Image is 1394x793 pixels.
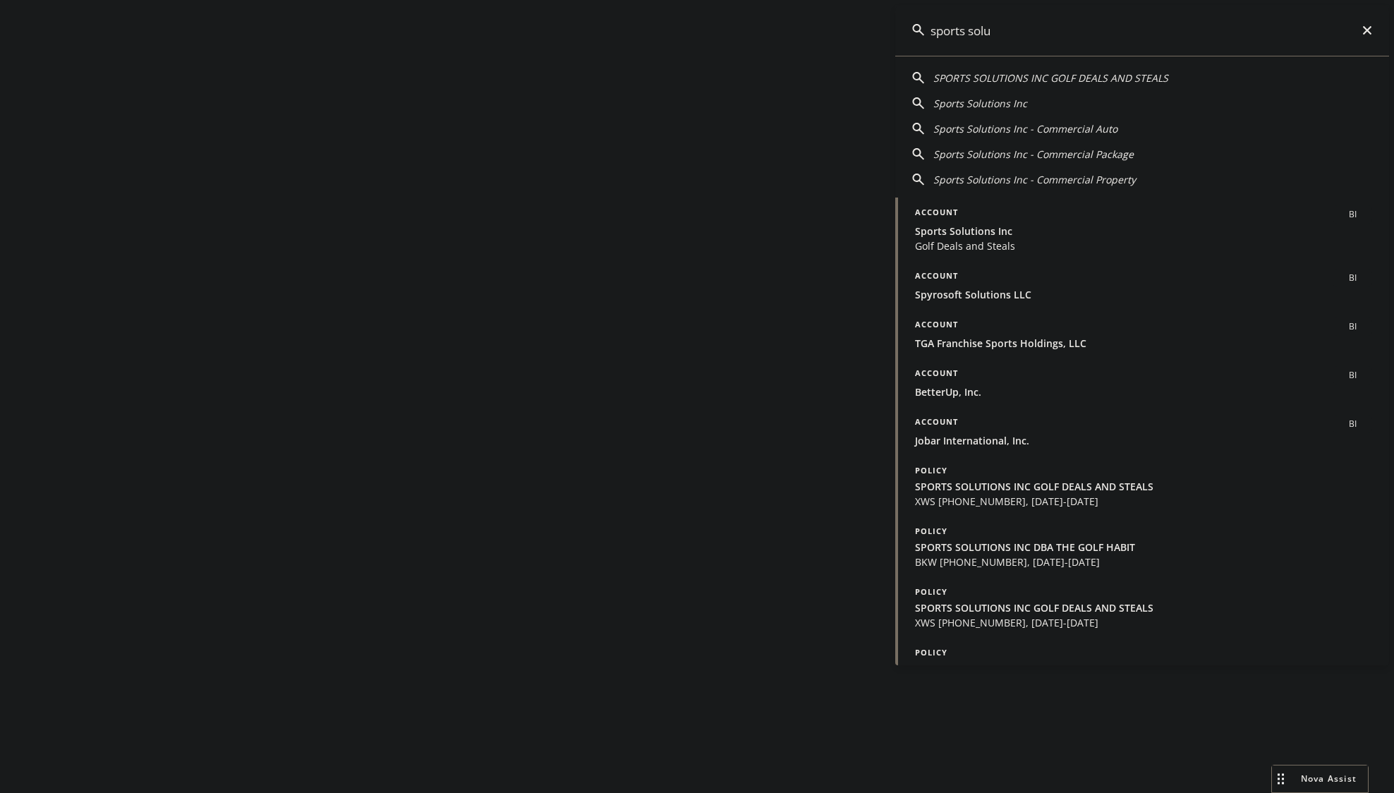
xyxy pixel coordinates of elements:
h5: POLICY [915,464,947,478]
span: XWS [PHONE_NUMBER], [DATE]-[DATE] [915,494,1372,509]
button: Nova Assist [1271,765,1369,793]
span: SPORTS SOLUTIONS INC GOLF DEALS AND STEALS [915,600,1372,615]
span: Sports Solutions Inc [915,224,1372,238]
a: ACCOUNTBIJobar International, Inc. [895,407,1389,456]
h5: ACCOUNT [915,269,958,286]
span: BKW [PHONE_NUMBER], [DATE]-[DATE] [915,555,1372,569]
span: XWS [PHONE_NUMBER], [DATE]-[DATE] [915,615,1372,630]
h5: ACCOUNT [915,366,958,383]
span: SPORTS SOLUTIONS INC DBA THE GOLF HABIT [915,540,1372,555]
h5: ACCOUNT [915,317,958,334]
h5: POLICY [915,524,947,538]
span: Sports Solutions Inc - Commercial Auto [933,122,1117,135]
span: BI [1338,320,1366,333]
span: Nova Assist [1301,773,1357,785]
span: BI [1338,369,1366,382]
a: ACCOUNTBITGA Franchise Sports Holdings, LLC [895,310,1389,358]
span: TGA Franchise Sports Holdings, LLC [915,336,1372,351]
span: BetterUp, Inc. [915,385,1372,399]
h5: POLICY [915,646,947,660]
h5: ACCOUNT [915,205,958,222]
span: BI [1338,208,1366,221]
div: Drag to move [1272,765,1290,792]
h5: POLICY [915,585,947,599]
span: Jobar International, Inc. [915,433,1372,448]
span: Golf Deals and Steals [915,238,1372,253]
span: SPORTS SOLUTIONS INC DBA THE GOLF HABIT [915,661,1372,676]
span: Sports Solutions Inc - Commercial Property [933,173,1136,186]
span: Sports Solutions Inc - Commercial Package [933,147,1134,161]
span: Sports Solutions Inc [933,97,1027,110]
span: SPORTS SOLUTIONS INC GOLF DEALS AND STEALS [915,479,1372,494]
span: SPORTS SOLUTIONS INC GOLF DEALS AND STEALS [933,71,1168,85]
a: ACCOUNTBISpyrosoft Solutions LLC [895,261,1389,310]
h5: ACCOUNT [915,415,958,432]
span: BI [1338,418,1366,430]
a: ACCOUNTBIBetterUp, Inc. [895,358,1389,407]
a: POLICYSPORTS SOLUTIONS INC DBA THE GOLF HABIT [895,638,1389,698]
input: Search... [895,5,1389,56]
span: BI [1338,272,1366,284]
a: ACCOUNTBISports Solutions IncGolf Deals and Steals [895,198,1389,261]
a: POLICYSPORTS SOLUTIONS INC GOLF DEALS AND STEALSXWS [PHONE_NUMBER], [DATE]-[DATE] [895,577,1389,638]
a: POLICYSPORTS SOLUTIONS INC GOLF DEALS AND STEALSXWS [PHONE_NUMBER], [DATE]-[DATE] [895,456,1389,516]
span: Spyrosoft Solutions LLC [915,287,1372,302]
a: POLICYSPORTS SOLUTIONS INC DBA THE GOLF HABITBKW [PHONE_NUMBER], [DATE]-[DATE] [895,516,1389,577]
